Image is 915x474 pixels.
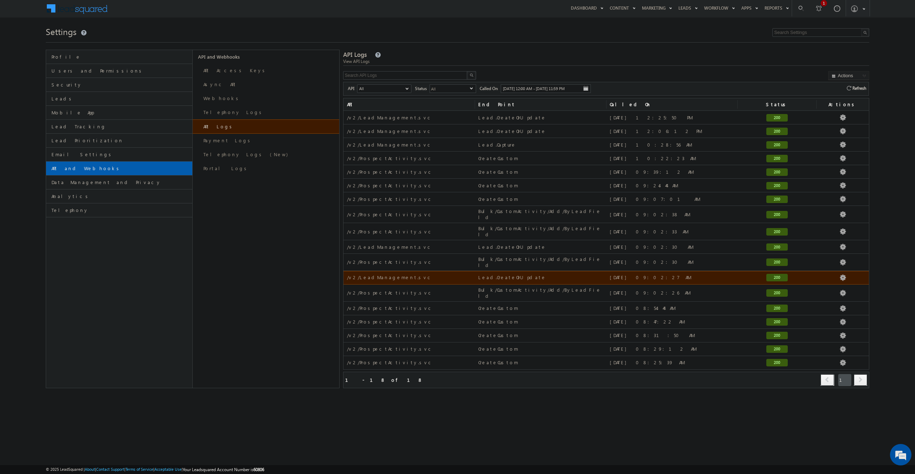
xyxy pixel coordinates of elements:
[766,359,788,366] div: 200
[610,345,734,353] div: [DATE] 08:29:12 AM
[193,148,339,162] a: Telephony Logs (New)
[193,64,339,78] a: API Access Keys
[478,256,603,269] div: Bulk/CustomActivity/Add/ByLeadField
[766,128,788,135] div: 200
[478,168,603,176] div: CreateCustom
[193,162,339,176] a: Portal Logs
[766,141,788,149] div: 200
[610,359,734,366] div: [DATE] 08:25:39 AM
[610,182,734,189] div: [DATE] 09:24:44 AM
[610,228,734,236] div: [DATE] 09:02:33 AM
[430,85,470,93] span: All
[51,151,191,158] span: Email Settings
[415,84,430,92] span: Status
[478,318,603,326] div: CreateCustom
[347,182,471,189] div: /v2/ProspectActivity.svc
[606,98,738,110] span: Called On
[854,374,867,386] span: next
[854,374,867,386] a: next
[610,305,734,312] div: [DATE] 08:54:44 AM
[343,98,475,110] span: API
[766,228,788,236] div: 200
[51,68,191,74] span: Users and Permissions
[51,95,191,102] span: Leads
[766,258,788,266] div: 200
[51,123,191,130] span: Lead Tracking
[503,86,565,91] span: [DATE] 12:00 AM - [DATE] 11:59 PM
[193,50,339,64] a: API and Webhooks
[347,258,471,266] div: /v2/ProspectActivity.svc
[46,203,192,217] a: Telephony
[46,466,264,473] span: © 2025 LeadSquared | | | | |
[478,345,603,353] div: CreateCustom
[46,120,192,134] a: Lead Tracking
[46,176,192,189] a: Data Management and Privacy
[347,228,471,236] div: /v2/ProspectActivity.svc
[478,332,603,339] div: CreateCustom
[183,467,264,472] span: Your Leadsquared Account Number is
[85,467,95,471] a: About
[766,318,788,326] div: 200
[478,286,603,300] div: Bulk/CustomActivity/Add/ByLeadField
[347,114,471,122] div: /v2/LeadManagement.svc
[46,134,192,148] a: Lead Prioritization
[828,71,869,80] button: Actions
[610,258,734,266] div: [DATE] 09:02:30 AM
[766,289,788,297] div: 200
[838,374,851,386] span: 1
[610,141,734,149] div: [DATE] 10:28:56 AM
[478,305,603,312] div: CreateCustom
[610,128,734,135] div: [DATE] 12:06:12 PM
[478,359,603,366] div: CreateCustom
[480,84,501,92] span: Called On
[821,374,834,386] a: prev
[193,134,339,148] a: Payment Logs
[478,182,603,189] div: CreateCustom
[347,289,471,297] div: /v2/ProspectActivity.svc
[46,189,192,203] a: Analytics
[737,98,816,110] span: Status
[816,98,869,110] span: Actions
[766,332,788,339] div: 200
[772,28,869,37] input: Search Settings
[51,193,191,199] span: Analytics
[478,196,603,203] div: CreateCustom
[51,82,191,88] span: Security
[475,98,606,110] span: End Point
[51,109,191,116] span: Mobile App
[821,374,834,386] span: prev
[766,211,788,218] div: 200
[610,155,734,162] div: [DATE] 10:22:23 AM
[478,225,603,238] div: Bulk/CustomActivity/Add/ByLeadField
[766,305,788,312] div: 200
[253,467,264,472] span: 60806
[343,58,869,65] div: View API Logs
[125,467,153,471] a: Terms of Service
[343,71,468,80] input: Search API Logs
[343,50,367,59] span: API Logs
[766,114,788,122] div: 200
[610,243,734,251] div: [DATE] 09:02:30 AM
[610,318,734,326] div: [DATE] 08:47:22 AM
[46,92,192,106] a: Leads
[193,78,339,92] a: Async API
[766,243,788,251] div: 200
[51,165,191,172] span: API and Webhooks
[46,162,192,176] a: API and Webhooks
[347,196,471,203] div: /v2/ProspectActivity.svc
[478,208,603,221] div: Bulk/CustomActivity/Add/ByLeadField
[478,141,603,149] div: Lead.Capture
[46,64,192,78] a: Users and Permissions
[46,50,192,64] a: Profile
[347,274,471,281] div: /v2/LeadManagement.svc
[347,359,471,366] div: /v2/ProspectActivity.svc
[583,85,589,91] img: cal
[610,289,734,297] div: [DATE] 09:02:26 AM
[46,148,192,162] a: Email Settings
[478,155,603,162] div: CreateCustom
[610,332,734,339] div: [DATE] 08:31:50 AM
[478,114,603,122] div: Lead.CreateOrUpdate
[766,274,788,281] div: 200
[154,467,182,471] a: Acceptable Use
[347,318,471,326] div: /v2/ProspectActivity.svc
